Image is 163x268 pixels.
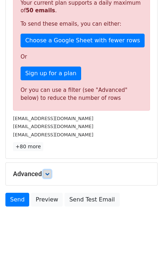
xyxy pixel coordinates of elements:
a: Preview [31,193,63,207]
strong: 50 emails [26,7,55,14]
div: Or you can use a filter (see "Advanced" below) to reduce the number of rows [21,86,142,102]
a: Sign up for a plan [21,67,81,80]
small: [EMAIL_ADDRESS][DOMAIN_NAME] [13,124,93,129]
small: [EMAIL_ADDRESS][DOMAIN_NAME] [13,132,93,137]
p: To send these emails, you can either: [21,20,142,28]
a: +80 more [13,142,43,151]
small: [EMAIL_ADDRESS][DOMAIN_NAME] [13,116,93,121]
h5: Advanced [13,170,150,178]
div: 聊天小工具 [127,233,163,268]
p: Or [21,53,142,61]
iframe: Chat Widget [127,233,163,268]
a: Send [5,193,29,207]
a: Choose a Google Sheet with fewer rows [21,34,145,47]
a: Send Test Email [65,193,119,207]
